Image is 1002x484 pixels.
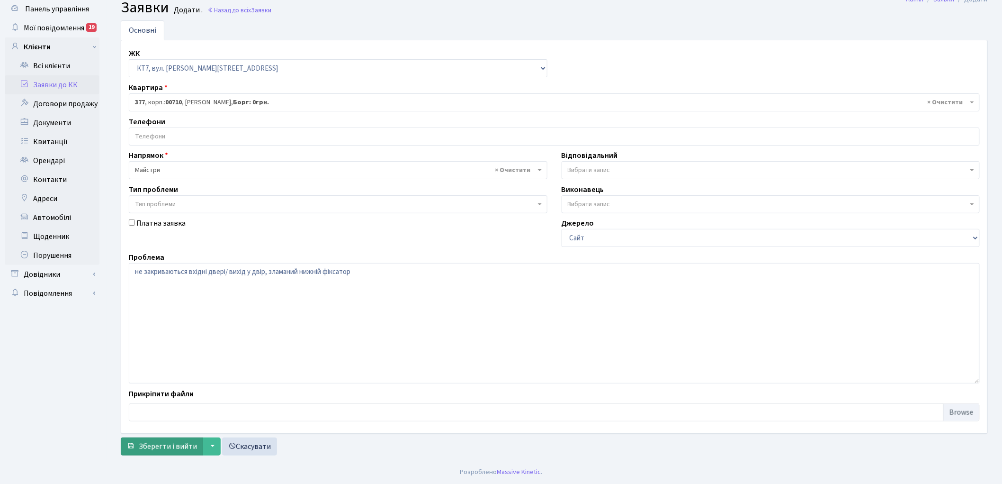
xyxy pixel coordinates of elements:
[129,161,547,179] span: Майстри
[129,184,178,195] label: Тип проблеми
[129,116,165,128] label: Телефони
[129,82,168,93] label: Квартира
[222,438,277,456] a: Скасувати
[129,128,979,145] input: Телефони
[5,113,99,132] a: Документи
[129,93,980,111] span: <b>377</b>, корп.: <b>00710</b>, Лозовий Віктор Олександрович, <b>Борг: 0грн.</b>
[129,48,140,59] label: ЖК
[129,252,164,263] label: Проблема
[5,208,99,227] a: Автомобілі
[5,284,99,303] a: Повідомлення
[5,94,99,113] a: Договори продажу
[5,189,99,208] a: Адреси
[207,6,271,15] a: Назад до всіхЗаявки
[460,467,542,477] div: Розроблено .
[928,98,963,107] span: Видалити всі елементи
[5,227,99,246] a: Щоденник
[562,184,604,195] label: Виконавець
[495,165,531,175] span: Видалити всі елементи
[5,151,99,170] a: Орендарі
[5,265,99,284] a: Довідники
[5,246,99,265] a: Порушення
[233,98,269,107] b: Борг: 0грн.
[129,388,194,400] label: Прикріпити файли
[24,23,84,33] span: Мої повідомлення
[5,75,99,94] a: Заявки до КК
[251,6,271,15] span: Заявки
[165,98,182,107] b: 00710
[25,4,89,14] span: Панель управління
[121,438,203,456] button: Зберегти і вийти
[135,165,536,175] span: Майстри
[497,467,541,477] a: Massive Kinetic
[568,165,610,175] span: Вибрати запис
[121,20,164,40] a: Основні
[562,150,618,161] label: Відповідальний
[136,218,186,229] label: Платна заявка
[86,23,97,32] div: 19
[562,218,594,229] label: Джерело
[5,170,99,189] a: Контакти
[172,6,203,15] small: Додати .
[568,200,610,209] span: Вибрати запис
[5,132,99,151] a: Квитанції
[5,18,99,37] a: Мої повідомлення19
[139,441,197,452] span: Зберегти і вийти
[135,200,176,209] span: Тип проблеми
[5,37,99,56] a: Клієнти
[129,150,168,161] label: Напрямок
[135,98,968,107] span: <b>377</b>, корп.: <b>00710</b>, Лозовий Віктор Олександрович, <b>Борг: 0грн.</b>
[5,56,99,75] a: Всі клієнти
[135,98,145,107] b: 377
